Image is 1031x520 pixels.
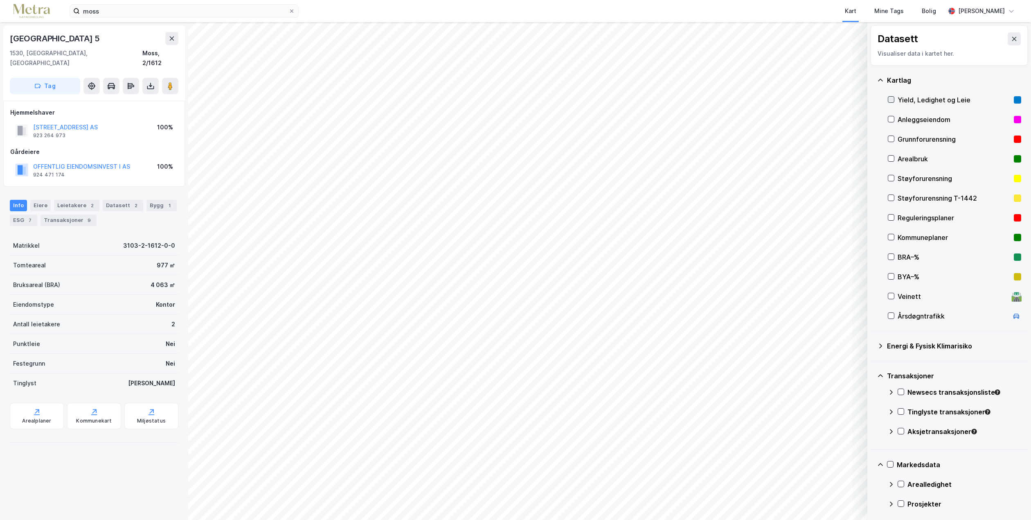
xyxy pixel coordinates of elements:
[166,359,175,369] div: Nei
[13,300,54,310] div: Eiendomstype
[123,241,175,251] div: 3103-2-1612-0-0
[898,154,1011,164] div: Arealbruk
[898,134,1011,144] div: Grunnforurensning
[33,132,65,139] div: 923 264 973
[898,193,1011,203] div: Støyforurensning T-1442
[13,280,60,290] div: Bruksareal (BRA)
[22,418,51,424] div: Arealplaner
[907,407,1021,417] div: Tinglyste transaksjoner
[898,311,1008,321] div: Årsdøgntrafikk
[845,6,856,16] div: Kart
[10,78,80,94] button: Tag
[165,201,173,210] div: 1
[13,4,50,18] img: metra-logo.256734c3b2bbffee19d4.png
[898,252,1011,262] div: BRA–%
[13,339,40,349] div: Punktleie
[1011,291,1022,302] div: 🛣️
[10,32,101,45] div: [GEOGRAPHIC_DATA] 5
[128,378,175,388] div: [PERSON_NAME]
[80,5,288,17] input: Søk på adresse, matrikkel, gårdeiere, leietakere eller personer
[13,241,40,251] div: Matrikkel
[898,233,1011,242] div: Kommuneplaner
[10,215,37,226] div: ESG
[897,460,1021,470] div: Markedsdata
[54,200,99,211] div: Leietakere
[157,260,175,270] div: 977 ㎡
[874,6,904,16] div: Mine Tags
[907,427,1021,436] div: Aksjetransaksjoner
[13,378,36,388] div: Tinglyst
[166,339,175,349] div: Nei
[10,200,27,211] div: Info
[41,215,97,226] div: Transaksjoner
[88,201,96,210] div: 2
[157,162,173,172] div: 100%
[76,418,112,424] div: Kommunekart
[922,6,936,16] div: Bolig
[958,6,1005,16] div: [PERSON_NAME]
[137,418,166,424] div: Miljøstatus
[984,408,991,416] div: Tooltip anchor
[146,200,177,211] div: Bygg
[907,499,1021,509] div: Prosjekter
[994,389,1001,396] div: Tooltip anchor
[887,75,1021,85] div: Kartlag
[142,48,178,68] div: Moss, 2/1612
[990,481,1031,520] div: Kontrollprogram for chat
[990,481,1031,520] iframe: Chat Widget
[13,319,60,329] div: Antall leietakere
[878,32,918,45] div: Datasett
[887,371,1021,381] div: Transaksjoner
[970,428,978,435] div: Tooltip anchor
[151,280,175,290] div: 4 063 ㎡
[10,48,142,68] div: 1530, [GEOGRAPHIC_DATA], [GEOGRAPHIC_DATA]
[171,319,175,329] div: 2
[157,122,173,132] div: 100%
[907,387,1021,397] div: Newsecs transaksjonsliste
[13,260,46,270] div: Tomteareal
[898,115,1011,124] div: Anleggseiendom
[103,200,143,211] div: Datasett
[10,147,178,157] div: Gårdeiere
[898,272,1011,282] div: BYA–%
[10,108,178,118] div: Hjemmelshaver
[26,216,34,224] div: 7
[132,201,140,210] div: 2
[898,213,1011,223] div: Reguleringsplaner
[898,292,1008,301] div: Veinett
[898,95,1011,105] div: Yield, Ledighet og Leie
[907,479,1021,489] div: Arealledighet
[30,200,51,211] div: Eiere
[887,341,1021,351] div: Energi & Fysisk Klimarisiko
[85,216,93,224] div: 9
[33,172,65,178] div: 924 471 174
[156,300,175,310] div: Kontor
[13,359,45,369] div: Festegrunn
[878,49,1021,59] div: Visualiser data i kartet her.
[898,174,1011,183] div: Støyforurensning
